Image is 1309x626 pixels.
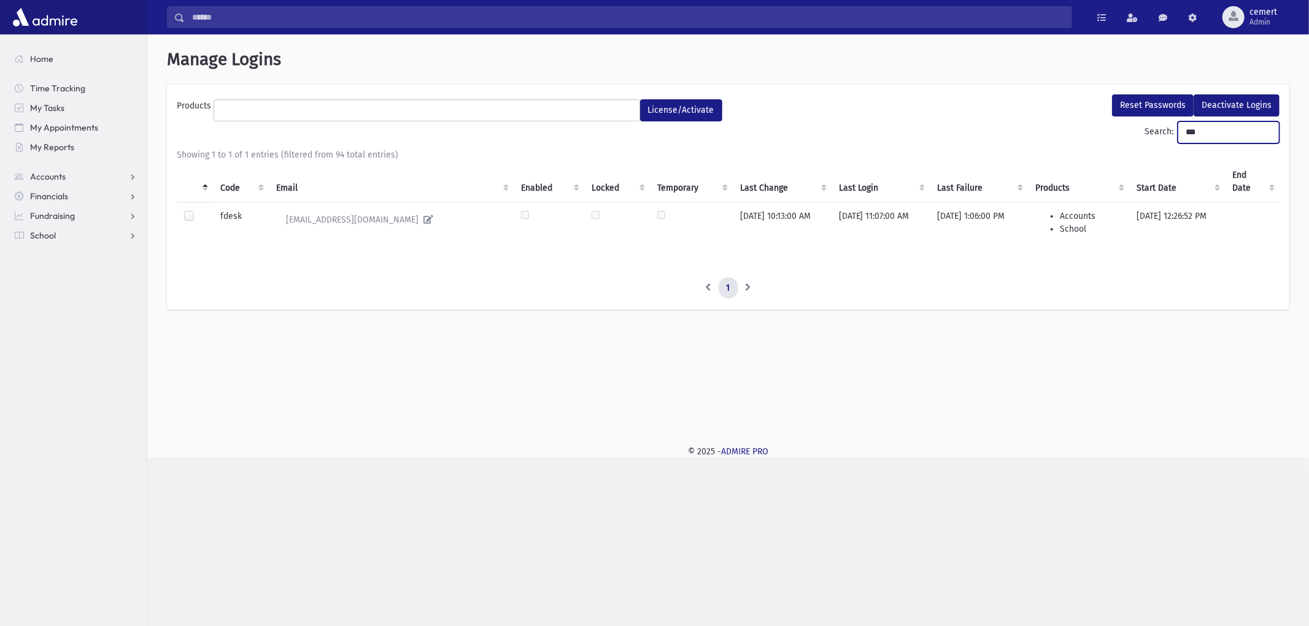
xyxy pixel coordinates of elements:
[5,98,147,118] a: My Tasks
[30,142,74,153] span: My Reports
[213,161,269,202] th: Code : activate to sort column ascending
[640,99,722,121] button: License/Activate
[269,161,514,202] th: Email : activate to sort column ascending
[167,49,1289,70] h1: Manage Logins
[719,277,738,299] a: 1
[514,161,584,202] th: Enabled : activate to sort column ascending
[650,161,732,202] th: Temporary : activate to sort column ascending
[276,210,506,230] a: [EMAIL_ADDRESS][DOMAIN_NAME]
[213,202,269,253] td: fdesk
[584,161,650,202] th: Locked : activate to sort column ascending
[1249,7,1277,17] span: cemert
[1112,94,1194,116] button: Reset Passwords
[177,99,214,116] label: Products
[1060,210,1122,223] li: Accounts
[30,191,68,202] span: Financials
[177,148,1280,161] div: Showing 1 to 1 of 1 entries (filtered from 94 total entries)
[733,202,832,253] td: [DATE] 10:13:00 AM
[167,445,1289,458] div: © 2025 -
[5,186,147,206] a: Financials
[1249,17,1277,27] span: Admin
[5,78,147,98] a: Time Tracking
[930,202,1028,253] td: [DATE] 1:06:00 PM
[832,202,930,253] td: [DATE] 11:07:00 AM
[1178,121,1280,143] input: Search:
[30,102,64,113] span: My Tasks
[1194,94,1280,116] button: Deactivate Logins
[733,161,832,202] th: Last Change : activate to sort column ascending
[5,137,147,157] a: My Reports
[1028,161,1129,202] th: Products : activate to sort column ascending
[30,210,75,221] span: Fundraising
[30,230,56,241] span: School
[5,167,147,186] a: Accounts
[5,118,147,137] a: My Appointments
[5,49,147,69] a: Home
[1145,121,1280,143] label: Search:
[5,226,147,245] a: School
[185,6,1072,28] input: Search
[30,171,66,182] span: Accounts
[721,446,768,457] a: ADMIRE PRO
[1225,161,1280,202] th: End Date : activate to sort column ascending
[10,5,80,29] img: AdmirePro
[1129,161,1225,202] th: Start Date : activate to sort column ascending
[30,83,85,94] span: Time Tracking
[5,206,147,226] a: Fundraising
[832,161,930,202] th: Last Login : activate to sort column ascending
[30,122,98,133] span: My Appointments
[177,161,213,202] th: : activate to sort column descending
[1129,202,1225,253] td: [DATE] 12:26:52 PM
[30,53,53,64] span: Home
[930,161,1028,202] th: Last Failure : activate to sort column ascending
[1060,223,1122,235] li: School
